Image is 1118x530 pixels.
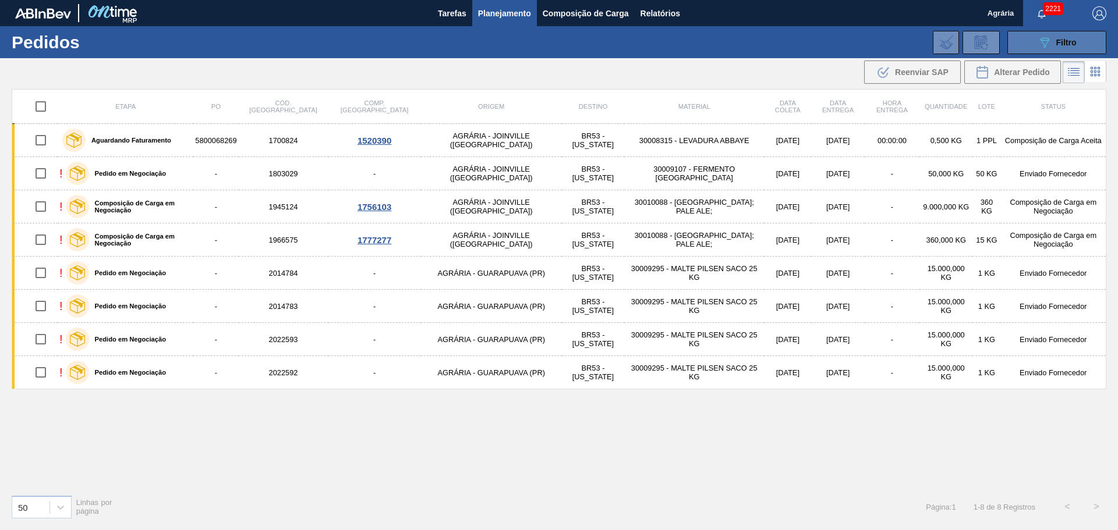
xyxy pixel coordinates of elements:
span: Comp. [GEOGRAPHIC_DATA] [341,99,408,113]
td: BR53 - [US_STATE] [562,190,624,223]
td: [DATE] [764,290,811,323]
td: - [193,223,238,257]
td: [DATE] [811,190,864,223]
label: Composição de Carga em Negociação [89,233,189,247]
td: AGRÁRIA - JOINVILLE ([GEOGRAPHIC_DATA]) [421,157,562,190]
div: ! [59,233,63,247]
span: Data coleta [775,99,801,113]
button: Notificações [1023,5,1060,22]
td: 2014784 [239,257,328,290]
div: ! [59,266,63,280]
td: 1 KG [972,257,1000,290]
td: 30008315 - LEVADURA ABBAYE [624,124,764,157]
span: Material [678,103,710,110]
div: Visão em Cards [1085,61,1106,83]
td: [DATE] [811,323,864,356]
td: Composição de Carga Aceita [1000,124,1106,157]
img: TNhmsLtSVTkK8tSr43FrP2fwEKptu5GPRR3wAAAABJRU5ErkJggg== [15,8,71,19]
span: Origem [478,103,504,110]
td: BR53 - [US_STATE] [562,290,624,323]
td: Composição de Carga em Negociação [1000,190,1106,223]
td: 9.000,000 KG [919,190,972,223]
td: 1966575 [239,223,328,257]
td: AGRÁRIA - GUARAPUAVA (PR) [421,290,562,323]
td: - [328,257,421,290]
td: - [193,356,238,389]
td: BR53 - [US_STATE] [562,223,624,257]
td: 50 KG [972,157,1000,190]
td: AGRÁRIA - GUARAPUAVA (PR) [421,356,562,389]
td: 30010088 - [GEOGRAPHIC_DATA]; PALE ALE; [624,223,764,257]
td: 1803029 [239,157,328,190]
label: Composição de Carga em Negociação [89,200,189,214]
td: BR53 - [US_STATE] [562,157,624,190]
a: !Composição de Carga em Negociação-1966575AGRÁRIA - JOINVILLE ([GEOGRAPHIC_DATA])BR53 - [US_STATE... [12,223,1106,257]
a: !Composição de Carga em Negociação-1945124AGRÁRIA - JOINVILLE ([GEOGRAPHIC_DATA])BR53 - [US_STATE... [12,190,1106,223]
span: PO [211,103,221,110]
span: Reenviar SAP [895,67,949,77]
td: AGRÁRIA - GUARAPUAVA (PR) [421,257,562,290]
a: !Pedido em Negociação-2022592-AGRÁRIA - GUARAPUAVA (PR)BR53 - [US_STATE]30009295 - MALTE PILSEN S... [12,356,1106,389]
td: 15.000,000 KG [919,356,972,389]
span: 2221 [1043,2,1063,15]
td: Enviado Fornecedor [1000,290,1106,323]
label: Pedido em Negociação [89,170,166,177]
td: [DATE] [764,356,811,389]
a: !Pedido em Negociação-1803029-AGRÁRIA - JOINVILLE ([GEOGRAPHIC_DATA])BR53 - [US_STATE]30009107 - ... [12,157,1106,190]
label: Pedido em Negociação [89,336,166,343]
div: Solicitação de Revisão de Pedidos [963,31,1000,54]
td: 5800068269 [193,124,238,157]
td: 15.000,000 KG [919,257,972,290]
td: [DATE] [811,356,864,389]
div: 1756103 [330,202,419,212]
a: !Pedido em Negociação-2014784-AGRÁRIA - GUARAPUAVA (PR)BR53 - [US_STATE]30009295 - MALTE PILSEN S... [12,257,1106,290]
td: - [865,323,919,356]
td: 30009295 - MALTE PILSEN SACO 25 KG [624,290,764,323]
td: - [193,257,238,290]
span: 1 - 8 de 8 Registros [974,503,1035,511]
td: 30009295 - MALTE PILSEN SACO 25 KG [624,257,764,290]
span: Página : 1 [926,503,956,511]
td: - [865,157,919,190]
td: Enviado Fornecedor [1000,323,1106,356]
div: ! [59,300,63,313]
td: 0,500 KG [919,124,972,157]
td: 1700824 [239,124,328,157]
label: Pedido em Negociação [89,269,166,276]
span: Hora Entrega [876,99,908,113]
div: Alterar Pedido [964,61,1061,84]
td: - [328,323,421,356]
td: - [193,190,238,223]
label: Aguardando Faturamento [86,137,171,144]
span: Composição de Carga [543,6,629,20]
td: 1 KG [972,323,1000,356]
td: [DATE] [811,124,864,157]
h1: Pedidos [12,35,186,49]
td: 2014783 [239,290,328,323]
td: 30010088 - [GEOGRAPHIC_DATA]; PALE ALE; [624,190,764,223]
td: [DATE] [764,157,811,190]
td: [DATE] [811,290,864,323]
td: [DATE] [764,323,811,356]
td: - [193,157,238,190]
span: Lote [978,103,995,110]
td: AGRÁRIA - GUARAPUAVA (PR) [421,323,562,356]
div: Importar Negociações dos Pedidos [933,31,959,54]
span: Etapa [115,103,136,110]
a: !Pedido em Negociação-2022593-AGRÁRIA - GUARAPUAVA (PR)BR53 - [US_STATE]30009295 - MALTE PILSEN S... [12,323,1106,356]
span: Destino [579,103,608,110]
div: Visão em Lista [1063,61,1085,83]
td: - [193,290,238,323]
td: BR53 - [US_STATE] [562,356,624,389]
td: 2022593 [239,323,328,356]
div: ! [59,167,63,180]
td: 1 PPL [972,124,1000,157]
td: 1 KG [972,356,1000,389]
td: 30009107 - FERMENTO [GEOGRAPHIC_DATA] [624,157,764,190]
td: [DATE] [764,190,811,223]
td: 2022592 [239,356,328,389]
td: 1945124 [239,190,328,223]
label: Pedido em Negociação [89,303,166,310]
a: Aguardando Faturamento58000682691700824AGRÁRIA - JOINVILLE ([GEOGRAPHIC_DATA])BR53 - [US_STATE]30... [12,124,1106,157]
